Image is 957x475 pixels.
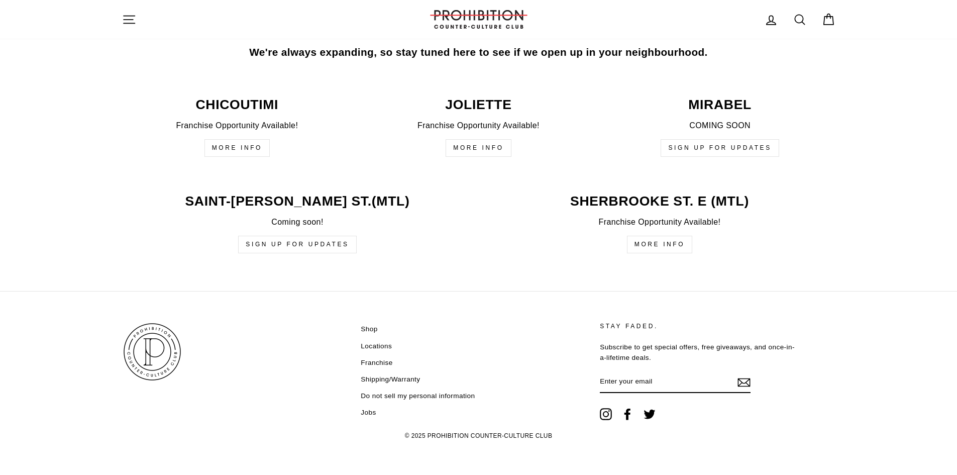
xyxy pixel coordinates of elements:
p: Sherbrooke st. E (mtl) [484,195,835,208]
p: Subscribe to get special offers, free giveaways, and once-in-a-lifetime deals. [600,342,798,364]
img: PROHIBITION COUNTER-CULTURE CLUB [122,322,182,382]
p: Coming soon! [122,216,473,229]
a: Do not sell my personal information [361,389,475,404]
a: MORE INFO [204,139,270,157]
a: Jobs [361,405,376,420]
a: Sign up for updates [238,236,356,253]
a: More Info [446,139,511,157]
p: Franchise Opportunity Available! [363,119,594,132]
a: Franchise [361,355,392,370]
a: Shop [361,322,377,337]
a: More Info [627,236,692,253]
a: Shipping/Warranty [361,372,420,387]
a: Locations [361,339,392,354]
input: Enter your email [600,371,751,393]
p: MIRABEL [605,98,835,112]
p: Franchise Opportunity Available! [484,216,835,229]
img: PROHIBITION COUNTER-CULTURE CLUB [429,10,529,29]
p: COMING SOON [605,119,835,132]
p: © 2025 PROHIBITION COUNTER-CULTURE CLUB [122,428,835,445]
p: JOLIETTE [363,98,594,112]
a: SIGN UP FOR UPDATES [661,139,779,157]
p: Franchise Opportunity Available! [122,119,353,132]
strong: We're always expanding, so stay tuned here to see if we open up in your neighbourhood. [249,46,708,58]
p: Saint-[PERSON_NAME] St.(MTL) [122,195,473,208]
p: STAY FADED. [600,322,798,331]
p: Chicoutimi [122,98,353,112]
